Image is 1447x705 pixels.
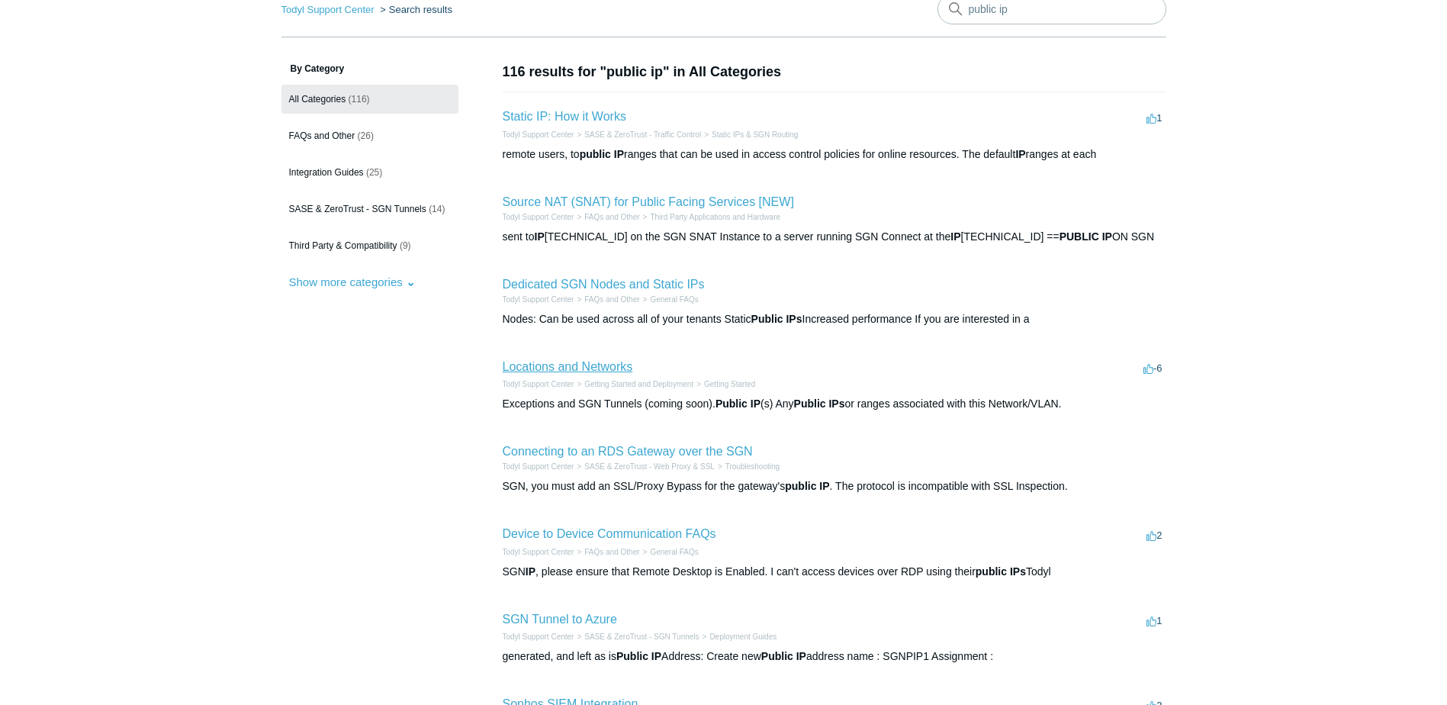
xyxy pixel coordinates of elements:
a: Todyl Support Center [503,295,574,304]
a: Deployment Guides [709,633,777,641]
li: SASE & ZeroTrust - Web Proxy & SSL [574,461,714,472]
a: All Categories (116) [281,85,458,114]
a: Todyl Support Center [503,462,574,471]
span: All Categories [289,94,346,105]
a: Static IPs & SGN Routing [712,130,798,139]
em: public IP [580,148,624,160]
em: Public IP [761,650,806,662]
div: Nodes: Can be used across all of your tenants Static Increased performance If you are interested ... [503,311,1166,327]
a: SASE & ZeroTrust - Traffic Control [584,130,701,139]
li: Getting Started [693,378,755,390]
a: FAQs and Other [584,295,639,304]
a: Todyl Support Center [503,633,574,641]
li: Troubleshooting [715,461,780,472]
li: FAQs and Other [574,546,639,558]
span: 2 [1146,530,1162,541]
a: General FAQs [650,295,698,304]
a: Third Party Applications and Hardware [650,213,780,221]
a: Integration Guides (25) [281,158,458,187]
span: (9) [400,240,411,251]
em: IP [535,230,545,243]
li: Todyl Support Center [503,461,574,472]
span: (25) [366,167,382,178]
div: remote users, to ranges that can be used in access control policies for online resources. The def... [503,146,1166,163]
li: Todyl Support Center [503,378,574,390]
em: Public IPs [794,398,845,410]
a: Todyl Support Center [503,130,574,139]
span: (26) [358,130,374,141]
li: Todyl Support Center [503,129,574,140]
a: Todyl Support Center [503,548,574,556]
a: Troubleshooting [725,462,780,471]
em: IP [950,230,960,243]
span: (116) [349,94,370,105]
a: SASE & ZeroTrust - SGN Tunnels (14) [281,195,458,224]
span: 1 [1146,112,1162,124]
a: Getting Started and Deployment [584,380,693,388]
li: SASE & ZeroTrust - Traffic Control [574,129,701,140]
span: (14) [429,204,445,214]
span: Integration Guides [289,167,364,178]
a: Todyl Support Center [503,213,574,221]
h1: 116 results for "public ip" in All Categories [503,62,1166,82]
li: Todyl Support Center [503,631,574,642]
span: FAQs and Other [289,130,355,141]
div: generated, and left as is Address: Create new address name : SGNPIP1 Assignment : [503,649,1166,665]
em: public IPs [976,565,1026,578]
em: IP [1015,148,1025,160]
span: 1 [1146,615,1162,626]
li: SASE & ZeroTrust - SGN Tunnels [574,631,699,642]
li: General FAQs [640,294,699,305]
em: Public IP [616,650,661,662]
li: FAQs and Other [574,211,639,223]
em: Public IP [715,398,760,410]
a: General FAQs [650,548,698,556]
h3: By Category [281,62,458,76]
li: Getting Started and Deployment [574,378,693,390]
button: Show more categories [281,268,423,296]
a: Static IP: How it Works [503,110,626,123]
div: sent to [TECHNICAL_ID] on the SGN SNAT Instance to a server running SGN Connect at the [TECHNICAL... [503,229,1166,245]
em: PUBLIC IP [1060,230,1112,243]
a: SGN Tunnel to Azure [503,613,617,626]
li: Search results [377,4,452,15]
a: Todyl Support Center [281,4,375,15]
span: -6 [1143,362,1162,374]
em: public IP [785,480,829,492]
a: Todyl Support Center [503,380,574,388]
a: FAQs and Other [584,548,639,556]
a: FAQs and Other [584,213,639,221]
a: Device to Device Communication FAQs [503,527,716,540]
span: SASE & ZeroTrust - SGN Tunnels [289,204,426,214]
div: Exceptions and SGN Tunnels (coming soon). (s) Any or ranges associated with this Network/VLAN. [503,396,1166,412]
a: SASE & ZeroTrust - SGN Tunnels [584,633,699,641]
a: Getting Started [704,380,755,388]
li: Todyl Support Center [503,294,574,305]
a: Connecting to an RDS Gateway over the SGN [503,445,753,458]
a: Locations and Networks [503,360,633,373]
li: Deployment Guides [699,631,777,642]
a: Third Party & Compatibility (9) [281,231,458,260]
a: SASE & ZeroTrust - Web Proxy & SSL [584,462,715,471]
em: Public IPs [751,313,802,325]
a: Source NAT (SNAT) for Public Facing Services [NEW] [503,195,794,208]
li: Third Party Applications and Hardware [640,211,780,223]
li: Todyl Support Center [503,211,574,223]
div: SGN, you must add an SSL/Proxy Bypass for the gateway's . The protocol is incompatible with SSL I... [503,478,1166,494]
a: FAQs and Other (26) [281,121,458,150]
a: Dedicated SGN Nodes and Static IPs [503,278,705,291]
li: FAQs and Other [574,294,639,305]
em: IP [526,565,535,578]
li: Todyl Support Center [503,546,574,558]
span: Third Party & Compatibility [289,240,397,251]
div: SGN , please ensure that Remote Desktop is Enabled. I can't access devices over RDP using their T... [503,564,1166,580]
li: Static IPs & SGN Routing [701,129,798,140]
li: Todyl Support Center [281,4,378,15]
li: General FAQs [640,546,699,558]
